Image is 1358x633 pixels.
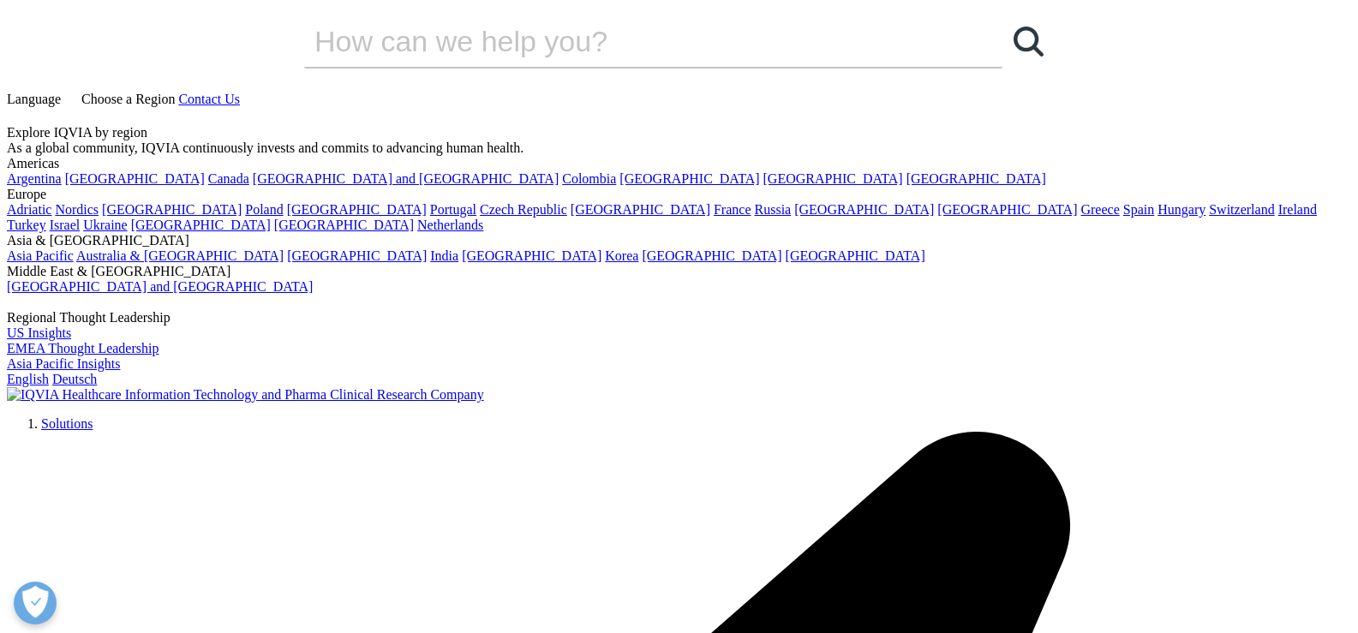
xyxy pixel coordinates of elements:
a: India [430,248,458,263]
a: Czech Republic [480,202,567,217]
a: [GEOGRAPHIC_DATA] [571,202,710,217]
button: Open Preferences [14,582,57,624]
a: Hungary [1158,202,1205,217]
a: Spain [1123,202,1154,217]
a: [GEOGRAPHIC_DATA] [619,171,759,186]
a: [GEOGRAPHIC_DATA] [642,248,781,263]
a: [GEOGRAPHIC_DATA] [287,202,427,217]
a: [GEOGRAPHIC_DATA] [937,202,1077,217]
div: Americas [7,156,1351,171]
a: [GEOGRAPHIC_DATA] [102,202,242,217]
a: [GEOGRAPHIC_DATA] [763,171,903,186]
a: Ukraine [83,218,128,232]
div: Middle East & [GEOGRAPHIC_DATA] [7,264,1351,279]
a: English [7,372,49,386]
a: US Insights [7,325,71,340]
a: Asia Pacific Insights [7,356,120,371]
a: Search [1002,15,1054,67]
a: Israel [50,218,81,232]
a: Netherlands [417,218,483,232]
a: [GEOGRAPHIC_DATA] [131,218,271,232]
a: [GEOGRAPHIC_DATA] [65,171,205,186]
div: Explore IQVIA by region [7,125,1351,140]
a: [GEOGRAPHIC_DATA] [287,248,427,263]
a: Argentina [7,171,62,186]
a: [GEOGRAPHIC_DATA] and [GEOGRAPHIC_DATA] [7,279,313,294]
span: Choose a Region [81,92,175,106]
a: Greece [1080,202,1119,217]
a: [GEOGRAPHIC_DATA] [274,218,414,232]
a: Nordics [55,202,99,217]
a: Portugal [430,202,476,217]
svg: Search [1014,27,1044,57]
a: Australia & [GEOGRAPHIC_DATA] [76,248,284,263]
a: Asia Pacific [7,248,74,263]
a: Adriatic [7,202,51,217]
a: Colombia [562,171,616,186]
img: IQVIA Healthcare Information Technology and Pharma Clinical Research Company [7,387,484,403]
div: Europe [7,187,1351,202]
input: Search [304,15,954,67]
a: Canada [208,171,249,186]
div: As a global community, IQVIA continuously invests and commits to advancing human health. [7,140,1351,156]
span: Language [7,92,61,106]
a: Solutions [41,416,93,431]
div: Asia & [GEOGRAPHIC_DATA] [7,233,1351,248]
div: Regional Thought Leadership [7,310,1351,325]
a: Korea [605,248,638,263]
a: Russia [755,202,792,217]
a: Contact Us [178,92,240,106]
a: EMEA Thought Leadership [7,341,159,355]
a: [GEOGRAPHIC_DATA] [794,202,934,217]
a: Deutsch [52,372,97,386]
a: France [714,202,751,217]
a: [GEOGRAPHIC_DATA] [786,248,925,263]
a: Poland [245,202,283,217]
a: [GEOGRAPHIC_DATA] and [GEOGRAPHIC_DATA] [253,171,559,186]
a: [GEOGRAPHIC_DATA] [462,248,601,263]
a: Ireland [1278,202,1317,217]
a: Turkey [7,218,46,232]
a: Switzerland [1209,202,1274,217]
a: [GEOGRAPHIC_DATA] [906,171,1046,186]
